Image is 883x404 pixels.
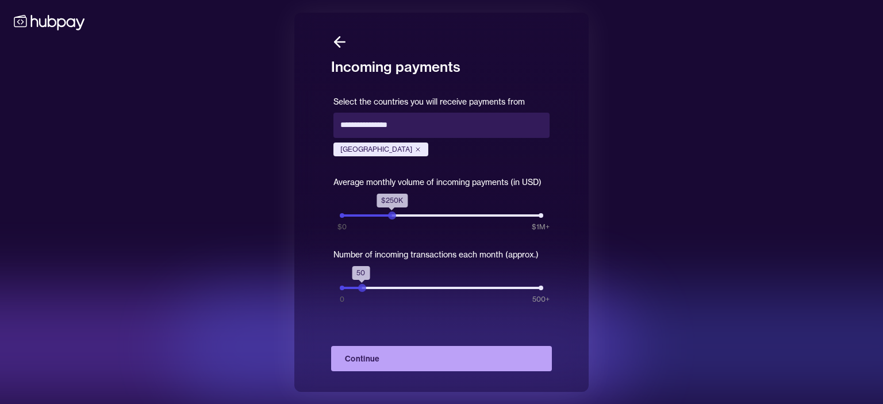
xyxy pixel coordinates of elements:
[333,177,542,187] label: Average monthly volume of incoming payments (in USD)
[377,194,408,207] div: $250K
[337,222,347,232] span: $0
[340,294,344,305] span: 0
[333,97,525,107] label: Select the countries you will receive payments from
[532,222,550,232] span: $1M+
[352,266,370,280] div: 50
[331,51,552,76] h1: Incoming payments
[340,145,412,154] span: [GEOGRAPHIC_DATA]
[532,294,550,305] span: 500+
[333,249,539,260] label: Number of incoming transactions each month (approx.)
[331,346,552,371] button: Continue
